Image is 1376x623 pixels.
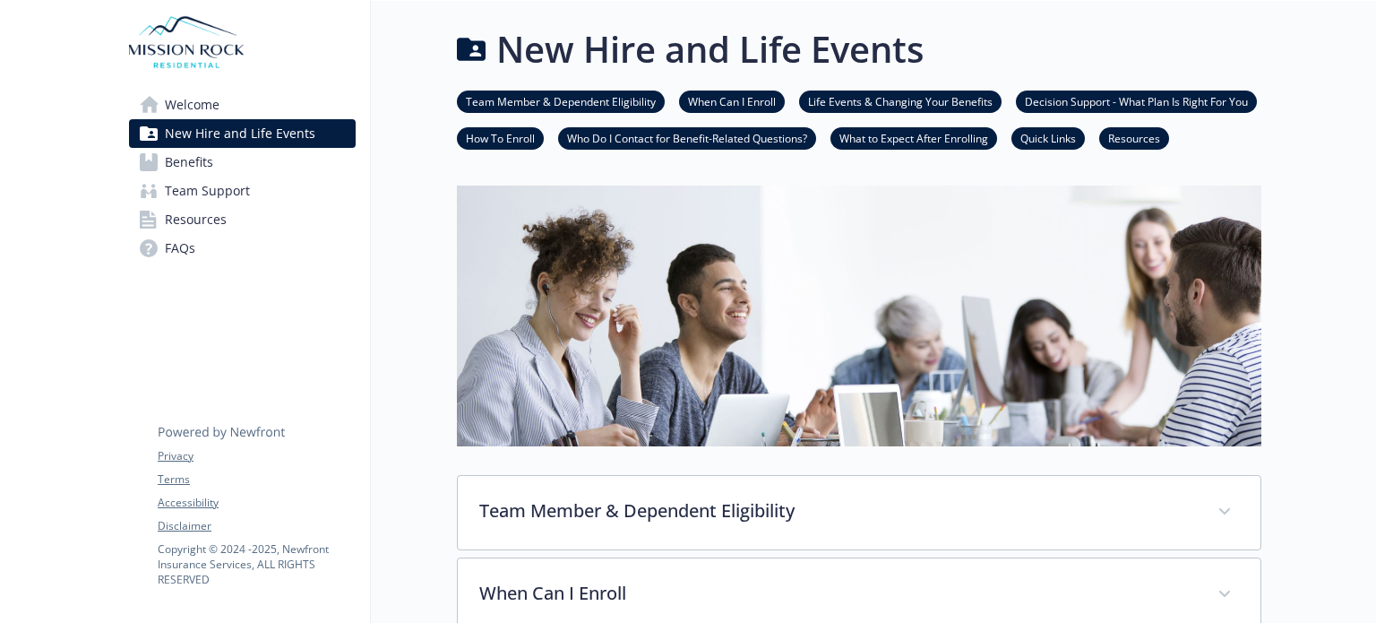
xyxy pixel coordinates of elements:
span: New Hire and Life Events [165,119,315,148]
h1: New Hire and Life Events [496,22,924,76]
span: Resources [165,205,227,234]
span: Benefits [165,148,213,177]
a: Quick Links [1011,129,1085,146]
a: Life Events & Changing Your Benefits [799,92,1002,109]
a: Terms [158,472,355,488]
a: Decision Support - What Plan Is Right For You [1016,92,1257,109]
span: Team Support [165,177,250,205]
a: What to Expect After Enrolling [830,129,997,146]
a: How To Enroll [457,129,544,146]
a: Welcome [129,91,356,119]
span: Welcome [165,91,219,119]
a: Who Do I Contact for Benefit-Related Questions? [558,129,816,146]
a: FAQs [129,234,356,263]
a: When Can I Enroll [679,92,785,109]
div: Team Member & Dependent Eligibility [458,476,1260,549]
a: Resources [129,205,356,234]
img: new hire page banner [457,186,1261,446]
span: FAQs [165,234,195,263]
a: New Hire and Life Events [129,119,356,148]
p: When Can I Enroll [479,580,1196,607]
a: Team Support [129,177,356,205]
a: Privacy [158,448,355,464]
a: Disclaimer [158,518,355,534]
p: Copyright © 2024 - 2025 , Newfront Insurance Services, ALL RIGHTS RESERVED [158,541,355,587]
a: Benefits [129,148,356,177]
a: Accessibility [158,495,355,511]
p: Team Member & Dependent Eligibility [479,498,1196,524]
a: Team Member & Dependent Eligibility [457,92,665,109]
a: Resources [1099,129,1169,146]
